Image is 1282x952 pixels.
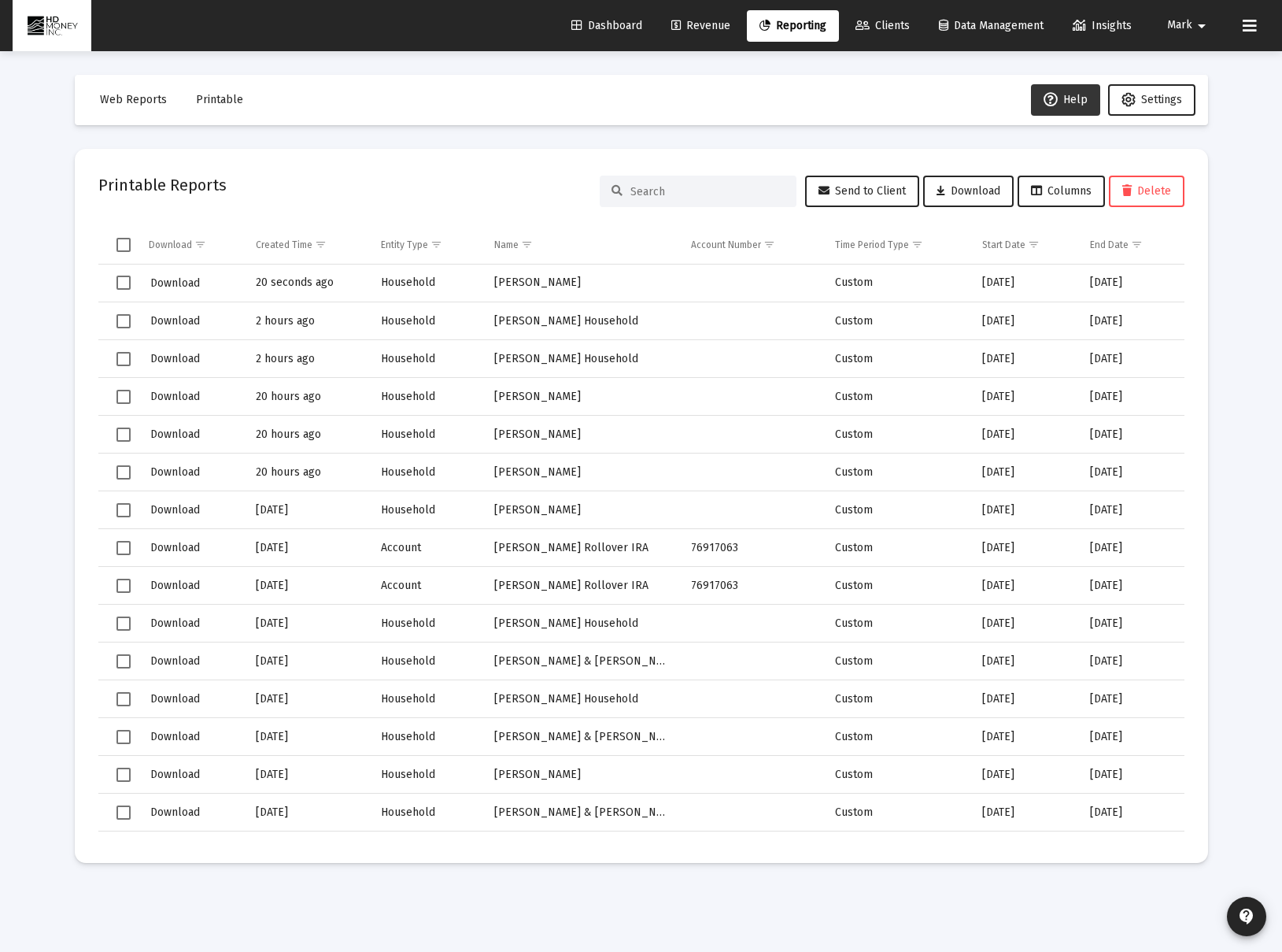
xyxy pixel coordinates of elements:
[483,794,680,832] td: [PERSON_NAME] & [PERSON_NAME] Household
[138,226,246,264] td: Column Download
[923,176,1014,207] button: Download
[256,239,312,251] div: Created Time
[483,340,680,378] td: [PERSON_NAME] Household
[1131,239,1143,250] span: Show filter options for column 'End Date'
[680,226,824,264] td: Column Account Number
[971,226,1079,264] td: Column Start Date
[87,84,179,116] button: Web Reports
[483,680,680,718] td: [PERSON_NAME] Household
[370,265,483,302] td: Household
[571,19,642,32] span: Dashboard
[759,19,826,32] span: Reporting
[370,718,483,756] td: Household
[116,238,131,252] div: Select all
[116,541,131,555] div: Select row
[370,832,483,869] td: Account
[430,239,442,250] span: Show filter options for column 'Entity Type'
[835,239,909,251] div: Time Period Type
[1060,10,1144,42] a: Insights
[630,185,785,198] input: Search
[824,454,972,491] td: Custom
[1018,176,1105,207] button: Columns
[1028,239,1040,250] span: Show filter options for column 'Start Date'
[483,302,680,340] td: [PERSON_NAME] Household
[483,567,680,605] td: [PERSON_NAME] Rollover IRA
[150,730,200,743] span: Download
[150,314,200,328] span: Download
[971,567,1079,605] td: [DATE]
[370,454,483,491] td: Household
[843,10,922,42] a: Clients
[370,605,483,643] td: Household
[116,654,131,669] div: Select row
[824,529,972,567] td: Custom
[1079,605,1184,643] td: [DATE]
[381,239,428,251] div: Entity Type
[483,529,680,567] td: [PERSON_NAME] Rollover IRA
[483,491,680,529] td: [PERSON_NAME]
[971,605,1079,643] td: [DATE]
[370,302,483,340] td: Household
[370,416,483,454] td: Household
[150,390,200,403] span: Download
[824,265,972,302] td: Custom
[150,692,200,706] span: Download
[98,226,1184,839] div: Data grid
[1079,416,1184,454] td: [DATE]
[116,768,131,782] div: Select row
[483,605,680,643] td: [PERSON_NAME] Household
[149,612,201,635] button: Download
[1079,302,1184,340] td: [DATE]
[245,529,370,567] td: [DATE]
[245,756,370,794] td: [DATE]
[1109,176,1184,207] button: Delete
[150,503,200,517] span: Download
[971,718,1079,756] td: [DATE]
[245,605,370,643] td: [DATE]
[763,239,775,250] span: Show filter options for column 'Account Number'
[680,832,824,869] td: 82345435
[971,416,1079,454] td: [DATE]
[971,378,1079,416] td: [DATE]
[245,794,370,832] td: [DATE]
[1031,184,1092,198] span: Columns
[1079,567,1184,605] td: [DATE]
[149,309,201,332] button: Download
[483,756,680,794] td: [PERSON_NAME]
[245,302,370,340] td: 2 hours ago
[245,567,370,605] td: [DATE]
[937,184,1000,198] span: Download
[149,801,201,824] button: Download
[196,93,243,106] span: Printable
[245,454,370,491] td: 20 hours ago
[245,265,370,302] td: 20 seconds ago
[116,276,131,290] div: Select row
[116,465,131,480] div: Select row
[1044,93,1088,106] span: Help
[824,643,972,680] td: Custom
[150,276,200,290] span: Download
[824,491,972,529] td: Custom
[1079,491,1184,529] td: [DATE]
[1079,680,1184,718] td: [DATE]
[971,680,1079,718] td: [DATE]
[691,239,761,251] div: Account Number
[370,794,483,832] td: Household
[824,832,972,869] td: Custom
[149,498,201,521] button: Download
[116,730,131,744] div: Select row
[1079,756,1184,794] td: [DATE]
[370,529,483,567] td: Account
[824,756,972,794] td: Custom
[1079,718,1184,756] td: [DATE]
[747,10,839,42] a: Reporting
[149,650,201,672] button: Download
[824,680,972,718] td: Custom
[911,239,923,250] span: Show filter options for column 'Time Period Type'
[149,725,201,748] button: Download
[149,385,201,408] button: Download
[116,617,131,631] div: Select row
[116,503,131,517] div: Select row
[245,340,370,378] td: 2 hours ago
[149,461,201,483] button: Download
